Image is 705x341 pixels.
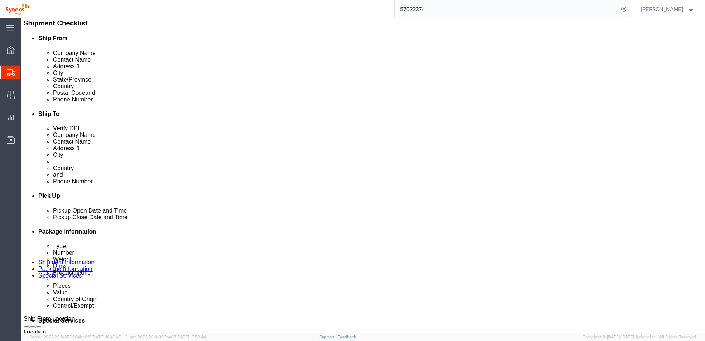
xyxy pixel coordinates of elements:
[125,335,206,339] span: Client: 2025.20.0-035ba07
[319,335,338,339] a: Support
[641,5,683,13] span: Natan Tateishi
[395,0,619,18] input: Search for shipment number, reference number
[21,18,705,333] iframe: FS Legacy Container
[337,335,356,339] a: Feedback
[91,335,121,339] span: [DATE] 10:43:43
[640,5,695,14] button: [PERSON_NAME]
[176,335,206,339] span: [DATE] 10:52:44
[5,4,30,15] img: logo
[29,335,121,339] span: Server: 2025.20.0-970904bc0f3
[583,334,696,340] span: Copyright © [DATE]-[DATE] Agistix Inc., All Rights Reserved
